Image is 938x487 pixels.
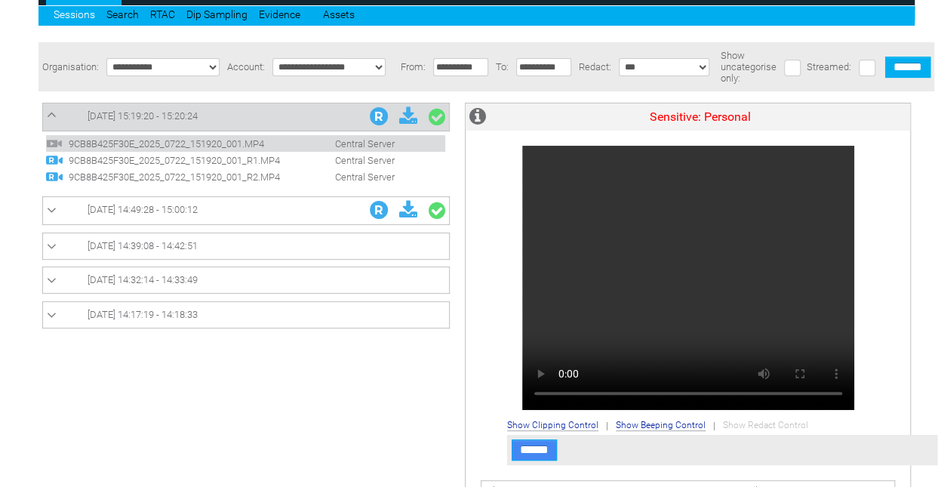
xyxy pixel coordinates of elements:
a: Sessions [54,8,95,20]
span: 9CB8B425F30E_2025_0722_151920_001_R1.MP4 [65,155,295,166]
a: 9CB8B425F30E_2025_0722_151920_001_R1.MP4 Central Server [46,153,402,165]
span: Streamed: [807,61,851,72]
span: 9CB8B425F30E_2025_0722_151920_001.MP4 [65,138,295,149]
a: Evidence [259,8,300,20]
a: Assets [323,8,355,20]
td: Redact: [575,42,615,91]
span: Central Server [297,155,402,166]
span: 9CB8B425F30E_2025_0722_151920_001_R2.MP4 [65,171,295,183]
a: RTAC [150,8,175,20]
td: Sensitive: Personal [490,103,911,131]
span: | [606,420,608,431]
a: [DATE] 14:39:08 - 14:42:51 [47,237,445,255]
span: [DATE] 15:19:20 - 15:20:24 [88,110,198,122]
a: [DATE] 14:32:14 - 14:33:49 [47,271,445,289]
img: video24.svg [46,135,63,152]
span: Central Server [297,171,402,183]
a: 9CB8B425F30E_2025_0722_151920_001.MP4 Central Server [46,137,402,148]
img: R_Indication.svg [370,201,388,219]
span: [DATE] 14:39:08 - 14:42:51 [88,240,198,251]
a: 9CB8B425F30E_2025_0722_151920_001_R2.MP4 Central Server [46,170,402,181]
img: R_regular.svg [46,152,63,168]
td: Organisation: [38,42,103,91]
a: [DATE] 15:19:20 - 15:20:24 [47,107,445,127]
a: Dip Sampling [186,8,248,20]
span: Show uncategorise only: [721,50,777,84]
span: Show Clipping Control [507,420,598,431]
img: R_regular.svg [46,168,63,185]
span: Show Beeping Control [616,420,706,431]
a: [DATE] 14:49:28 - 15:00:12 [47,201,445,220]
td: To: [492,42,512,91]
span: [DATE] 14:49:28 - 15:00:12 [88,204,198,215]
span: [DATE] 14:17:19 - 14:18:33 [88,309,198,320]
span: Central Server [297,138,402,149]
a: Search [106,8,139,20]
a: [DATE] 14:17:19 - 14:18:33 [47,306,445,324]
span: | [713,420,715,431]
span: [DATE] 14:32:14 - 14:33:49 [88,274,198,285]
td: Account: [223,42,269,91]
img: R_Indication.svg [370,107,388,125]
td: From: [397,42,429,91]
